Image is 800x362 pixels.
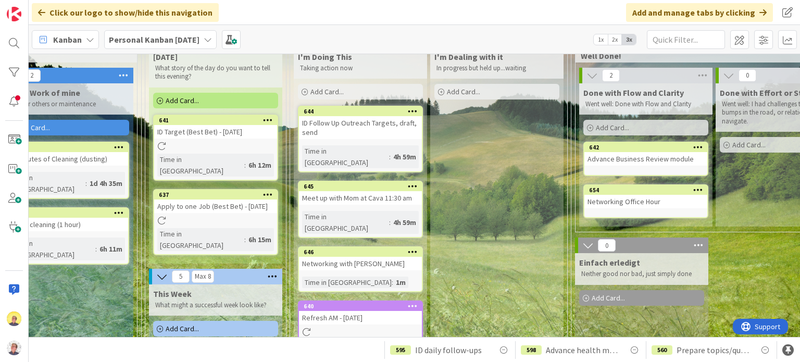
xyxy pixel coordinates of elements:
span: Today [153,52,178,62]
div: 642 [584,143,707,152]
span: 2x [608,34,622,45]
div: Apply to one Job (Best Bet) - [DATE] [154,199,277,213]
div: 654Networking Office Hour [584,185,707,208]
div: 637 [159,191,277,198]
span: 2 [23,69,41,82]
img: Visit kanbanzone.com [7,7,21,21]
div: 646 [304,248,422,256]
div: 644 [304,108,422,115]
span: : [95,243,97,255]
img: avatar [7,341,21,355]
span: Prepare topics/questions for for info interview call with [PERSON_NAME] at CultureAmp [677,344,751,356]
input: Quick Filter... [647,30,725,49]
p: In progress but held up...waiting [436,64,557,72]
div: 595 [390,345,411,355]
div: 654 [589,186,707,194]
span: 1x [594,34,608,45]
span: Add Card... [166,324,199,333]
div: 6h 12m [246,159,274,171]
div: Time in [GEOGRAPHIC_DATA] [302,277,392,288]
span: Add Card... [166,96,199,105]
div: Time in [GEOGRAPHIC_DATA] [302,211,389,234]
div: 640 [304,303,422,310]
div: ID Target (Best Bet) - [DATE] [154,125,277,139]
div: 640Refresh AM - [DATE] [299,302,422,324]
span: : [244,234,246,245]
div: 637Apply to one Job (Best Bet) - [DATE] [154,190,277,213]
div: 640 [299,302,422,311]
span: Support [22,2,47,14]
div: House cleaning (1 hour) [5,218,128,231]
span: : [389,151,391,163]
span: Add Card... [592,293,625,303]
div: 630 [5,143,128,152]
div: 643 [10,209,128,217]
div: 641 [154,116,277,125]
div: 644ID Follow Up Outreach Targets, draft, send [299,107,422,139]
div: 6h 11m [97,243,125,255]
span: Done with Flow and Clarity [583,88,684,98]
div: 644 [299,107,422,116]
span: Add Card... [447,87,480,96]
span: Worky Work of mine [4,88,80,98]
div: Networking Office Hour [584,195,707,208]
div: Click our logo to show/hide this navigation [32,3,219,22]
div: 642 [589,144,707,151]
span: Einfach erledigt [579,257,640,268]
div: 654 [584,185,707,195]
div: 630 [10,144,128,151]
span: Advance health metrics module in CSM D2D [546,344,620,356]
span: Kanban [53,33,82,46]
span: 2 [602,69,620,82]
span: : [392,277,393,288]
div: Meet up with Mom at Cava 11:30 am [299,191,422,205]
span: I'm Dealing with it [434,52,503,62]
div: 598 [521,345,542,355]
b: Personal Kanban [DATE] [109,34,199,45]
div: Time in [GEOGRAPHIC_DATA] [157,228,244,251]
div: 646Networking with [PERSON_NAME] [299,247,422,270]
div: Time in [GEOGRAPHIC_DATA] [8,238,95,260]
div: Advance Business Review module [584,152,707,166]
div: 643 [5,208,128,218]
span: Add Card... [17,123,50,132]
div: 642Advance Business Review module [584,143,707,166]
span: : [244,159,246,171]
span: Add Card... [596,123,629,132]
div: Time in [GEOGRAPHIC_DATA] [157,154,244,177]
span: 3x [622,34,636,45]
div: 637 [154,190,277,199]
div: 646 [299,247,422,257]
span: This Week [153,289,192,299]
div: 1m [393,277,408,288]
div: 1d 4h 35m [87,178,125,189]
span: Add Card... [310,87,344,96]
span: 0 [739,69,756,82]
div: 641 [159,117,277,124]
span: Add Card... [732,140,766,149]
div: 643House cleaning (1 hour) [5,208,128,231]
div: 4h 59m [391,217,419,228]
div: 645Meet up with Mom at Cava 11:30 am [299,182,422,205]
div: 645 [304,183,422,190]
div: Add and manage tabs by clicking [626,3,773,22]
div: Time in [GEOGRAPHIC_DATA] [302,145,389,168]
span: : [85,178,87,189]
p: Taking action now [300,64,421,72]
div: 30 Minutes of Cleaning (dusting) [5,152,128,166]
div: ID Follow Up Outreach Targets, draft, send [299,116,422,139]
div: 560 [652,345,672,355]
div: Networking with [PERSON_NAME] [299,257,422,270]
div: Max 8 [195,274,211,279]
span: I'm Doing This [298,52,352,62]
p: What story of the day do you want to tell this evening? [155,64,276,81]
span: 0 [598,239,616,252]
p: What might a successful week look like? [155,301,276,309]
span: ID daily follow-ups [415,344,482,356]
div: 641ID Target (Best Bet) - [DATE] [154,116,277,139]
p: Work for others or maintenance [6,100,127,108]
div: Time in [GEOGRAPHIC_DATA] [8,172,85,195]
div: Refresh AM - [DATE] [299,311,422,324]
p: Went well: Done with Flow and Clarity [585,100,706,108]
div: 63030 Minutes of Cleaning (dusting) [5,143,128,166]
